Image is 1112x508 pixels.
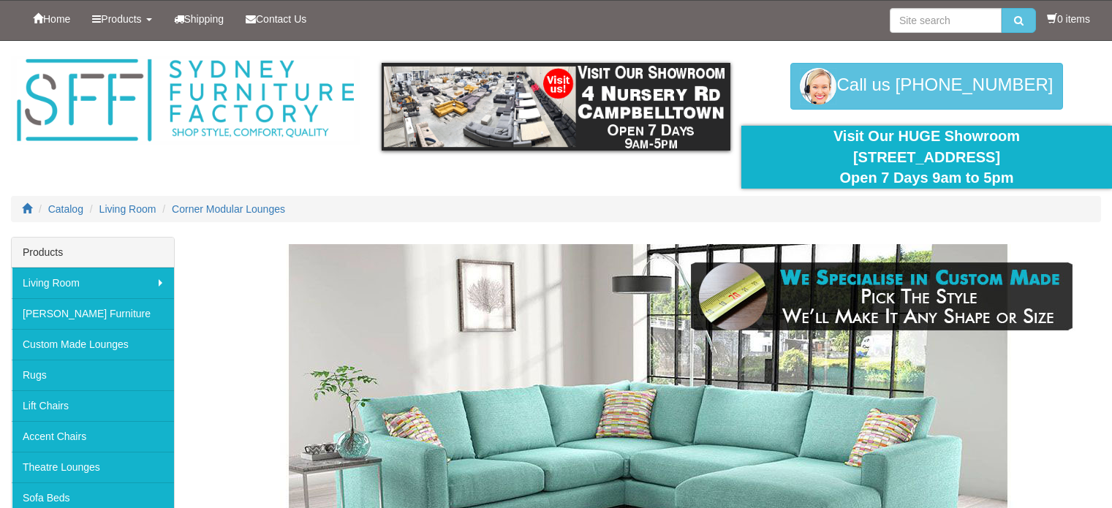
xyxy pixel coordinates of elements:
[48,203,83,215] a: Catalog
[11,56,360,145] img: Sydney Furniture Factory
[163,1,235,37] a: Shipping
[12,452,174,482] a: Theatre Lounges
[172,203,285,215] a: Corner Modular Lounges
[43,13,70,25] span: Home
[99,203,156,215] a: Living Room
[1047,12,1090,26] li: 0 items
[256,13,306,25] span: Contact Us
[382,63,730,151] img: showroom.gif
[12,238,174,268] div: Products
[12,329,174,360] a: Custom Made Lounges
[12,360,174,390] a: Rugs
[12,298,174,329] a: [PERSON_NAME] Furniture
[12,390,174,421] a: Lift Chairs
[12,268,174,298] a: Living Room
[752,126,1101,189] div: Visit Our HUGE Showroom [STREET_ADDRESS] Open 7 Days 9am to 5pm
[184,13,224,25] span: Shipping
[235,1,317,37] a: Contact Us
[12,421,174,452] a: Accent Chairs
[22,1,81,37] a: Home
[101,13,141,25] span: Products
[890,8,1002,33] input: Site search
[81,1,162,37] a: Products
